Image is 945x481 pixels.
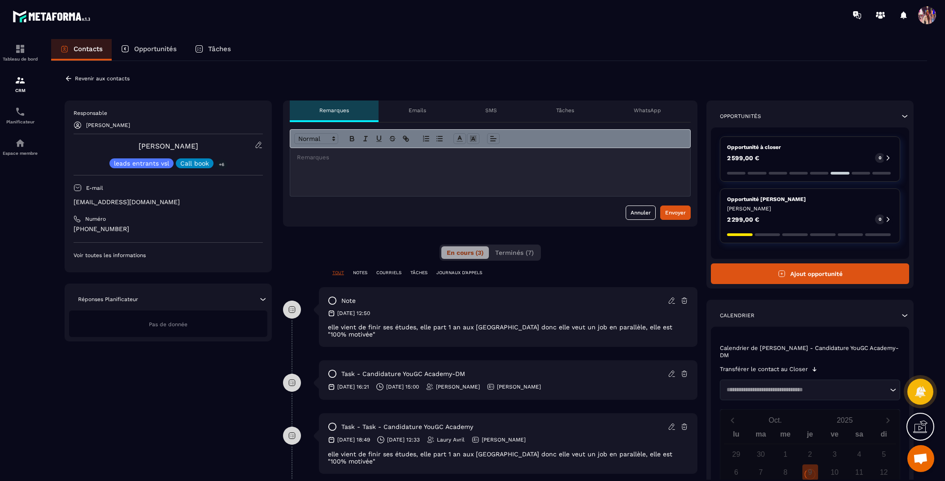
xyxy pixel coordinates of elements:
p: Opportunité à closer [727,144,893,151]
p: Calendrier [720,312,754,319]
img: formation [15,75,26,86]
p: 0 [879,216,881,223]
p: NOTES [353,270,367,276]
p: note [341,297,356,305]
p: 0 [879,155,881,161]
button: Terminés (7) [490,246,539,259]
p: [PERSON_NAME] [86,122,130,128]
div: Ouvrir le chat [907,445,934,472]
p: 2 599,00 € [727,155,759,161]
p: Opportunités [134,45,177,53]
p: CRM [2,88,38,93]
a: Opportunités [112,39,186,61]
p: 2 299,00 € [727,216,759,223]
p: Voir toutes les informations [74,252,263,259]
p: [DATE] 15:00 [386,383,419,390]
p: SMS [485,107,497,114]
div: Envoyer [665,208,686,217]
p: Call book [180,160,209,166]
p: JOURNAUX D'APPELS [436,270,482,276]
p: Remarques [319,107,349,114]
p: WhatsApp [634,107,661,114]
p: Tâches [208,45,231,53]
p: Espace membre [2,151,38,156]
p: Responsable [74,109,263,117]
img: formation [15,44,26,54]
a: automationsautomationsEspace membre [2,131,38,162]
span: En cours (3) [447,249,483,256]
p: Tableau de bord [2,57,38,61]
p: [DATE] 12:50 [337,310,370,317]
p: [PERSON_NAME] [497,383,541,390]
p: leads entrants vsl [114,160,169,166]
p: [EMAIL_ADDRESS][DOMAIN_NAME] [74,198,263,206]
span: Terminés (7) [495,249,534,256]
img: logo [13,8,93,25]
p: Emails [409,107,426,114]
p: Opportunités [720,113,761,120]
p: COURRIELS [376,270,401,276]
a: schedulerschedulerPlanificateur [2,100,38,131]
p: [DATE] 18:49 [337,436,370,443]
div: Search for option [720,380,900,400]
p: [DATE] 12:33 [387,436,420,443]
a: Contacts [51,39,112,61]
p: Revenir aux contacts [75,75,130,82]
p: Contacts [74,45,103,53]
img: scheduler [15,106,26,117]
a: Tâches [186,39,240,61]
p: [PERSON_NAME] [436,383,480,390]
p: Opportunité [PERSON_NAME] [727,196,893,203]
input: Search for option [723,385,888,394]
p: Laury Avril [437,436,465,443]
p: Calendrier de [PERSON_NAME] - Candidature YouGC Academy-DM [720,345,900,359]
p: [DATE] 16:21 [337,383,369,390]
p: Numéro [85,215,106,223]
p: task - Candidature YouGC Academy-DM [341,370,465,378]
button: En cours (3) [441,246,489,259]
p: Planificateur [2,119,38,124]
button: Annuler [626,206,656,220]
p: Tâches [556,107,574,114]
p: [PERSON_NAME] [727,205,893,212]
a: formationformationCRM [2,68,38,100]
p: task - task - Candidature YouGC Academy [341,423,473,431]
p: +6 [216,160,227,169]
div: elle vient de finir ses études, elle part 1 an aux [GEOGRAPHIC_DATA] donc elle veut un job en par... [328,450,688,465]
p: TOUT [332,270,344,276]
p: TÂCHES [410,270,427,276]
button: Envoyer [660,206,691,220]
a: [PERSON_NAME] [139,142,198,150]
p: Transférer le contact au Closer [720,366,808,373]
span: Pas de donnée [149,321,187,328]
p: Réponses Planificateur [78,296,138,303]
img: automations [15,138,26,149]
a: formationformationTableau de bord [2,37,38,68]
p: elle vient de finir ses études, elle part 1 an aux [GEOGRAPHIC_DATA] donc elle veut un job en par... [328,324,688,338]
button: Ajout opportunité [711,263,909,284]
p: [PERSON_NAME] [482,436,526,443]
p: E-mail [86,184,103,192]
p: [PHONE_NUMBER] [74,225,263,233]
